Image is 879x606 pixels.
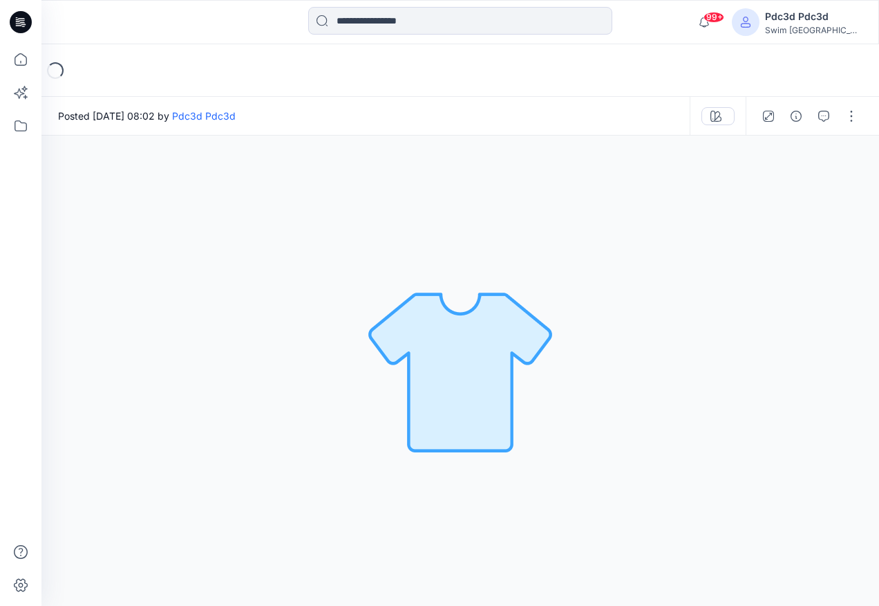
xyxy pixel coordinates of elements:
span: Posted [DATE] 08:02 by [58,109,236,123]
a: Pdc3d Pdc3d [172,110,236,122]
button: Details [785,105,807,127]
span: 99+ [703,12,724,23]
svg: avatar [740,17,751,28]
div: Swim [GEOGRAPHIC_DATA] [765,25,862,35]
div: Pdc3d Pdc3d [765,8,862,25]
img: No Outline [363,274,557,468]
